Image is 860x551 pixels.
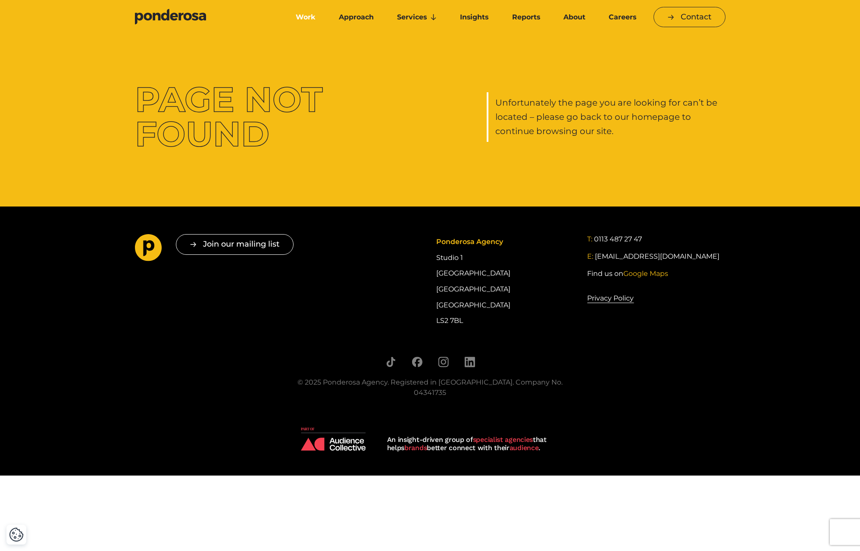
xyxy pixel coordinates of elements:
[510,444,539,452] strong: audience
[9,527,24,542] button: Cookie Settings
[412,357,422,367] a: Follow us on Facebook
[387,8,447,26] a: Services
[594,234,642,244] a: 0113 487 27 47
[473,435,533,444] strong: specialist agencies
[135,9,273,26] a: Go to homepage
[495,96,725,138] p: Unfortunately the page you are looking for can’t be located – please go back to our homepage to c...
[654,7,726,27] a: Contact
[135,82,373,151] h1: Page not found
[301,427,366,451] img: Audience Collective logo
[595,251,719,262] a: [EMAIL_ADDRESS][DOMAIN_NAME]
[623,269,668,278] span: Google Maps
[286,377,575,398] div: © 2025 Ponderosa Agency. Registered in [GEOGRAPHIC_DATA]. Company No. 04341735
[387,435,560,452] div: An insight-driven group of that helps better connect with their .
[385,357,396,367] a: Follow us on TikTok
[587,252,593,260] span: E:
[436,234,574,329] div: Studio 1 [GEOGRAPHIC_DATA] [GEOGRAPHIC_DATA] [GEOGRAPHIC_DATA] LS2 7BL
[450,8,498,26] a: Insights
[599,8,646,26] a: Careers
[176,234,294,254] button: Join our mailing list
[587,269,668,279] a: Find us onGoogle Maps
[587,235,592,243] span: T:
[502,8,550,26] a: Reports
[438,357,449,367] a: Follow us on Instagram
[286,8,325,26] a: Work
[464,357,475,367] a: Follow us on LinkedIn
[554,8,595,26] a: About
[329,8,384,26] a: Approach
[135,234,162,264] a: Go to homepage
[436,238,503,246] span: Ponderosa Agency
[9,527,24,542] img: Revisit consent button
[587,293,634,304] a: Privacy Policy
[404,444,427,452] strong: brands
